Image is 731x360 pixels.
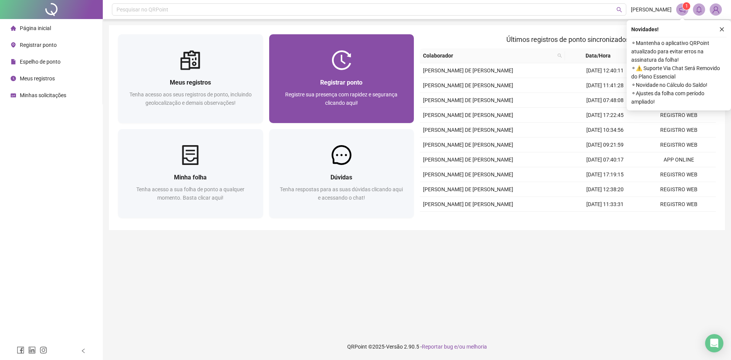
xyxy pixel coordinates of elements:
span: [PERSON_NAME] DE [PERSON_NAME] [423,67,513,74]
td: [DATE] 07:48:08 [568,93,642,108]
span: Data/Hora [568,51,629,60]
span: instagram [40,346,47,354]
span: environment [11,42,16,48]
span: notification [679,6,686,13]
th: Data/Hora [565,48,638,63]
span: Meus registros [170,79,211,86]
span: file [11,59,16,64]
span: ⚬ Novidade no Cálculo do Saldo! [631,81,726,89]
span: ⚬ ⚠️ Suporte Via Chat Será Removido do Plano Essencial [631,64,726,81]
sup: 1 [683,2,690,10]
span: home [11,26,16,31]
td: REGISTRO WEB [642,108,716,123]
a: Minha folhaTenha acesso a sua folha de ponto a qualquer momento. Basta clicar aqui! [118,129,263,218]
span: left [81,348,86,354]
footer: QRPoint © 2025 - 2.90.5 - [103,333,731,360]
span: Colaborador [423,51,554,60]
span: Tenha respostas para as suas dúvidas clicando aqui e acessando o chat! [280,186,403,201]
span: search [616,7,622,13]
span: Reportar bug e/ou melhoria [422,344,487,350]
a: DúvidasTenha respostas para as suas dúvidas clicando aqui e acessando o chat! [269,129,414,218]
td: [DATE] 17:19:15 [568,167,642,182]
td: [DATE] 12:38:20 [568,182,642,197]
a: Meus registrosTenha acesso aos seus registros de ponto, incluindo geolocalização e demais observa... [118,34,263,123]
span: Dúvidas [330,174,352,181]
span: [PERSON_NAME] DE [PERSON_NAME] [423,97,513,103]
span: Novidades ! [631,25,659,34]
span: search [556,50,563,61]
td: REGISTRO WEB [642,138,716,152]
td: APP ONLINE [642,212,716,227]
td: [DATE] 12:40:11 [568,63,642,78]
td: [DATE] 07:36:21 [568,212,642,227]
span: 1 [685,3,688,9]
span: schedule [11,93,16,98]
span: Meus registros [20,75,55,82]
td: REGISTRO WEB [642,182,716,197]
span: clock-circle [11,76,16,81]
span: [PERSON_NAME] DE [PERSON_NAME] [423,157,513,163]
span: [PERSON_NAME] DE [PERSON_NAME] [423,112,513,118]
span: [PERSON_NAME] DE [PERSON_NAME] [423,82,513,88]
span: [PERSON_NAME] DE [PERSON_NAME] [423,201,513,207]
span: [PERSON_NAME] DE [PERSON_NAME] [423,127,513,133]
span: Registrar ponto [320,79,362,86]
span: Minhas solicitações [20,92,66,98]
span: [PERSON_NAME] DE [PERSON_NAME] [423,142,513,148]
td: REGISTRO WEB [642,197,716,212]
td: [DATE] 17:22:45 [568,108,642,123]
td: [DATE] 07:40:17 [568,152,642,167]
img: 93395 [710,4,721,15]
span: [PERSON_NAME] DE [PERSON_NAME] [423,171,513,178]
td: [DATE] 11:41:28 [568,78,642,93]
span: Tenha acesso aos seus registros de ponto, incluindo geolocalização e demais observações! [129,91,252,106]
span: ⚬ Mantenha o aplicativo QRPoint atualizado para evitar erros na assinatura da folha! [631,39,726,64]
span: Versão [386,344,403,350]
span: Minha folha [174,174,207,181]
td: REGISTRO WEB [642,167,716,182]
span: Tenha acesso a sua folha de ponto a qualquer momento. Basta clicar aqui! [136,186,244,201]
span: [PERSON_NAME] DE [PERSON_NAME] [423,186,513,192]
span: Espelho de ponto [20,59,61,65]
span: search [557,53,562,58]
a: Registrar pontoRegistre sua presença com rapidez e segurança clicando aqui! [269,34,414,123]
span: linkedin [28,346,36,354]
span: bell [696,6,702,13]
td: [DATE] 09:21:59 [568,138,642,152]
span: [PERSON_NAME] [631,5,672,14]
td: APP ONLINE [642,152,716,167]
span: close [719,27,725,32]
div: Open Intercom Messenger [705,334,723,352]
span: ⚬ Ajustes da folha com período ampliado! [631,89,726,106]
td: REGISTRO WEB [642,123,716,138]
span: Página inicial [20,25,51,31]
span: facebook [17,346,24,354]
span: Registre sua presença com rapidez e segurança clicando aqui! [285,91,397,106]
td: [DATE] 11:33:31 [568,197,642,212]
span: Registrar ponto [20,42,57,48]
span: Últimos registros de ponto sincronizados [506,35,629,43]
td: [DATE] 10:34:56 [568,123,642,138]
